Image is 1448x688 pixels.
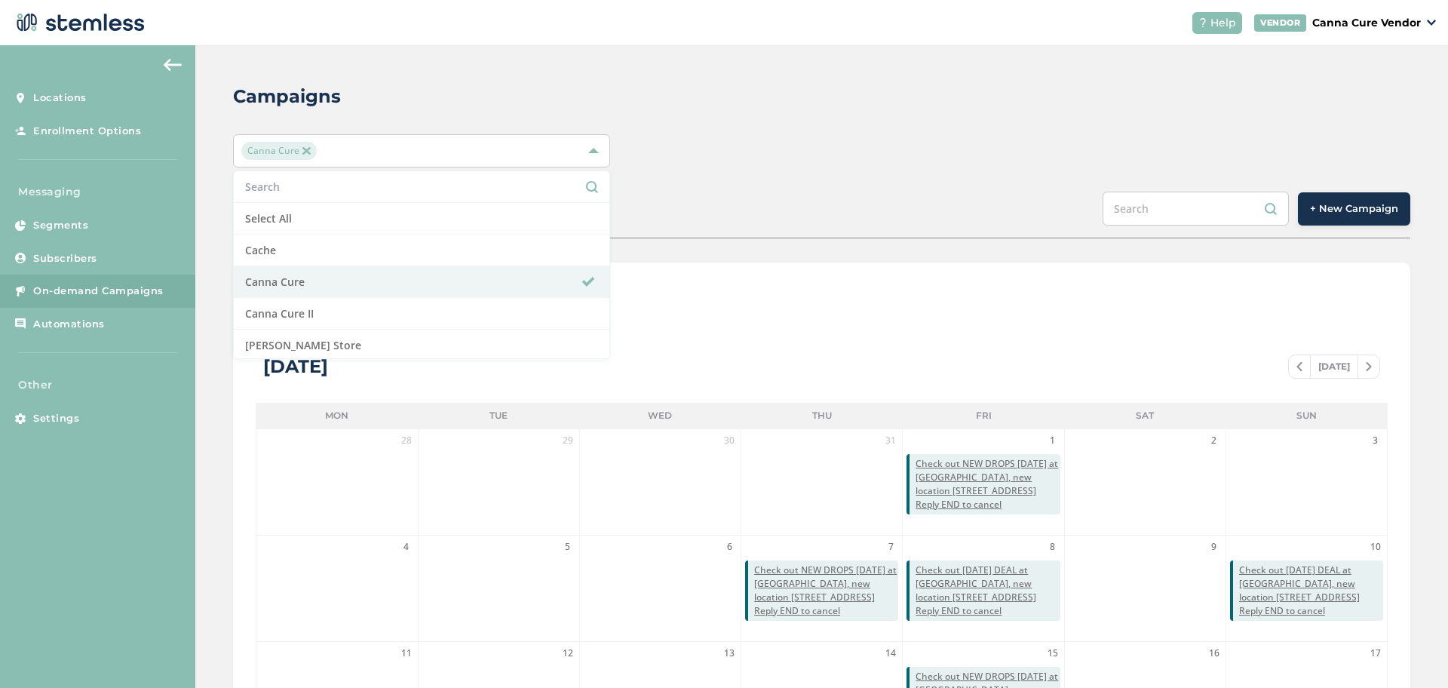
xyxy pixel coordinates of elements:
[164,59,182,71] img: icon-arrow-back-accent-c549486e.svg
[33,251,97,266] span: Subscribers
[1207,646,1222,661] span: 16
[722,433,737,448] span: 30
[1298,192,1410,226] button: + New Campaign
[722,646,737,661] span: 13
[1239,564,1383,618] span: Check out [DATE] DEAL at [GEOGRAPHIC_DATA], new location [STREET_ADDRESS] Reply END to cancel
[1103,192,1289,226] input: Search
[1366,362,1372,371] img: icon-chevron-right-bae969c5.svg
[1254,14,1306,32] div: VENDOR
[234,203,609,235] li: Select All
[233,83,341,110] h2: Campaigns
[1198,18,1207,27] img: icon-help-white-03924b79.svg
[1207,539,1222,554] span: 9
[302,147,310,155] img: icon-close-accent-8a337256.svg
[234,330,609,361] li: [PERSON_NAME] Store
[741,403,903,428] li: Thu
[916,564,1060,618] span: Check out [DATE] DEAL at [GEOGRAPHIC_DATA], new location [STREET_ADDRESS] Reply END to cancel
[560,646,575,661] span: 12
[1045,646,1060,661] span: 15
[883,539,898,554] span: 7
[1368,646,1383,661] span: 17
[1207,433,1222,448] span: 2
[263,353,328,380] div: [DATE]
[883,433,898,448] span: 31
[560,433,575,448] span: 29
[1226,403,1388,428] li: Sun
[1310,355,1358,378] span: [DATE]
[1373,616,1448,688] iframe: Chat Widget
[1064,403,1226,428] li: Sat
[1312,15,1421,31] p: Canna Cure Vendor
[883,646,898,661] span: 14
[399,646,414,661] span: 11
[1310,201,1398,217] span: + New Campaign
[33,124,141,139] span: Enrollment Options
[234,235,609,266] li: Cache
[234,266,609,298] li: Canna Cure
[754,564,898,618] span: Check out NEW DROPS [DATE] at [GEOGRAPHIC_DATA], new location [STREET_ADDRESS] Reply END to cancel
[33,411,79,426] span: Settings
[1368,433,1383,448] span: 3
[560,539,575,554] span: 5
[1296,362,1302,371] img: icon-chevron-left-b8c47ebb.svg
[33,284,164,299] span: On-demand Campaigns
[245,179,598,195] input: Search
[1045,539,1060,554] span: 8
[256,403,417,428] li: Mon
[1045,433,1060,448] span: 1
[33,218,88,233] span: Segments
[916,457,1060,511] span: Check out NEW DROPS [DATE] at [GEOGRAPHIC_DATA], new location [STREET_ADDRESS] Reply END to cancel
[12,8,145,38] img: logo-dark-0685b13c.svg
[33,317,105,332] span: Automations
[241,142,316,160] span: Canna Cure
[1427,20,1436,26] img: icon_down-arrow-small-66adaf34.svg
[399,433,414,448] span: 28
[1368,539,1383,554] span: 10
[33,91,87,106] span: Locations
[1210,15,1236,31] span: Help
[418,403,579,428] li: Tue
[234,298,609,330] li: Canna Cure II
[903,403,1064,428] li: Fri
[399,539,414,554] span: 4
[722,539,737,554] span: 6
[579,403,741,428] li: Wed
